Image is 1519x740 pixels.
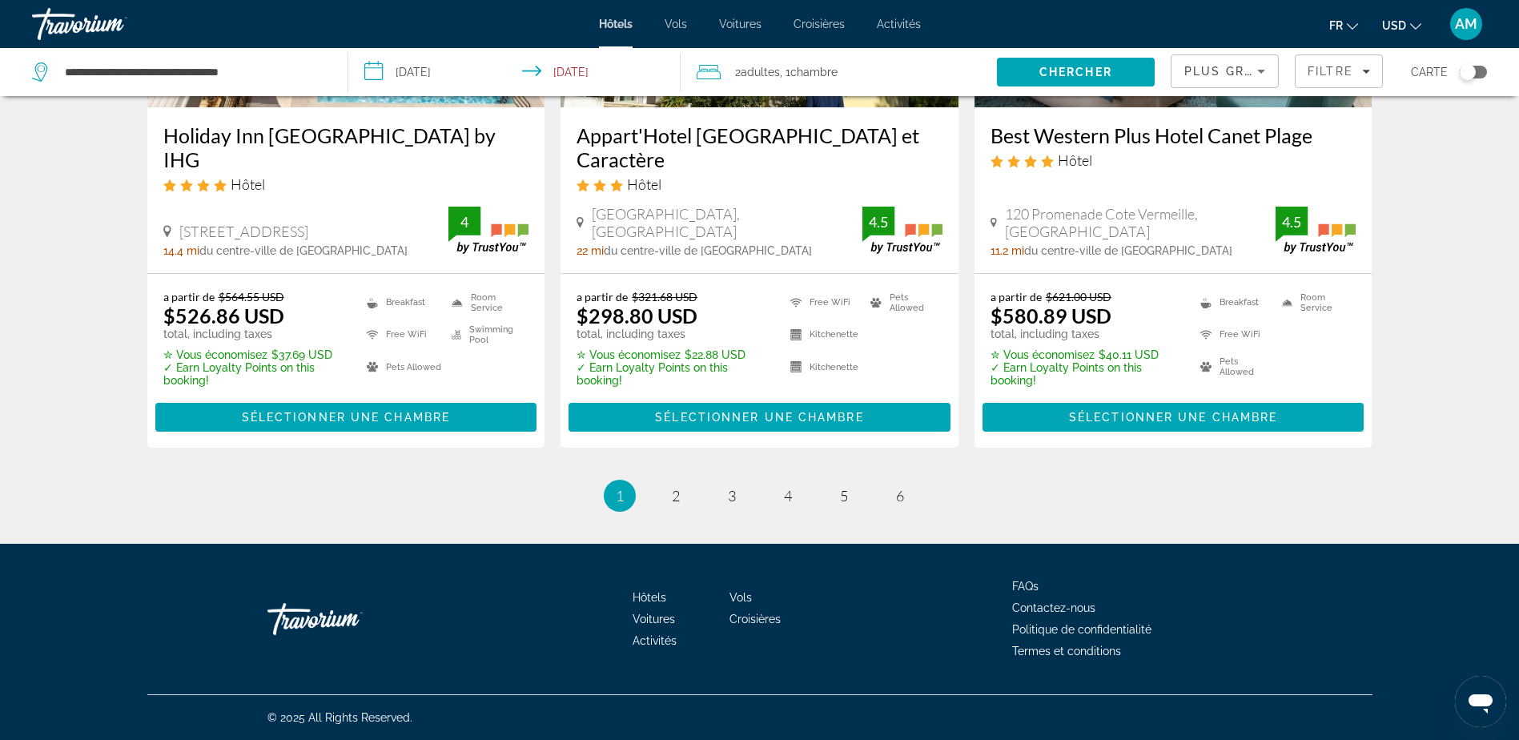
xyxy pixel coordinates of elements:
span: © 2025 All Rights Reserved. [267,711,412,724]
li: Free WiFi [1192,323,1274,347]
a: Voitures [633,613,675,625]
span: a partir de [991,290,1042,304]
del: $621.00 USD [1046,290,1111,304]
img: TrustYou guest rating badge [862,207,942,254]
span: ✮ Vous économisez [577,348,681,361]
a: Contactez-nous [1012,601,1095,614]
a: Sélectionner une chambre [569,407,950,424]
li: Room Service [1274,290,1356,314]
span: a partir de [577,290,628,304]
a: Termes et conditions [1012,645,1121,658]
span: a partir de [163,290,215,304]
a: Best Western Plus Hotel Canet Plage [991,123,1356,147]
span: 22 mi [577,244,604,257]
a: Appart'Hotel [GEOGRAPHIC_DATA] et Caractère [577,123,942,171]
ins: $580.89 USD [991,304,1111,328]
span: Sélectionner une chambre [655,411,863,424]
button: Select check in and out date [348,48,681,96]
span: Hôtel [627,175,661,193]
a: Politique de confidentialité [1012,623,1151,636]
li: Room Service [444,290,528,314]
div: 3 star Hotel [577,175,942,193]
span: 1 [616,487,624,505]
li: Kitchenette [782,355,862,379]
button: Filters [1295,54,1383,88]
span: 6 [896,487,904,505]
li: Pets Allowed [862,290,942,314]
span: Hôtels [633,591,666,604]
span: USD [1382,19,1406,32]
p: $37.69 USD [163,348,347,361]
span: 120 Promenade Cote Vermeille, [GEOGRAPHIC_DATA] [1005,205,1276,240]
li: Kitchenette [782,323,862,347]
span: [STREET_ADDRESS] [179,223,308,240]
span: Adultes [741,66,780,78]
p: ✓ Earn Loyalty Points on this booking! [163,361,347,387]
p: total, including taxes [163,328,347,340]
span: Plus grandes économies [1184,65,1376,78]
a: Holiday Inn [GEOGRAPHIC_DATA] by IHG [163,123,529,171]
p: total, including taxes [991,328,1180,340]
mat-select: Sort by [1184,62,1265,81]
ins: $526.86 USD [163,304,284,328]
button: Toggle map [1448,65,1487,79]
a: Activités [877,18,921,30]
span: [GEOGRAPHIC_DATA], [GEOGRAPHIC_DATA] [592,205,862,240]
button: Search [997,58,1155,86]
div: 4.5 [1276,212,1308,231]
button: Sélectionner une chambre [155,403,537,432]
nav: Pagination [147,480,1372,512]
span: 4 [784,487,792,505]
p: ✓ Earn Loyalty Points on this booking! [991,361,1180,387]
span: ✮ Vous économisez [991,348,1095,361]
span: Vols [729,591,752,604]
button: Travelers: 2 adults, 0 children [681,48,997,96]
span: Chambre [790,66,838,78]
span: Carte [1411,61,1448,83]
span: Chercher [1039,66,1112,78]
div: 4 [448,212,480,231]
iframe: Bouton de lancement de la fenêtre de messagerie [1455,676,1506,727]
button: Sélectionner une chambre [983,403,1364,432]
a: FAQs [1012,580,1039,593]
a: Voitures [719,18,762,30]
span: du centre-ville de [GEOGRAPHIC_DATA] [604,244,812,257]
span: 11.2 mi [991,244,1024,257]
span: AM [1455,16,1477,32]
div: 4 star Hotel [991,151,1356,169]
del: $321.68 USD [632,290,697,304]
a: Hôtels [599,18,633,30]
button: Sélectionner une chambre [569,403,950,432]
div: 4.5 [862,212,894,231]
a: Activités [633,634,677,647]
p: $40.11 USD [991,348,1180,361]
span: , 1 [780,61,838,83]
p: ✓ Earn Loyalty Points on this booking! [577,361,770,387]
li: Swimming Pool [444,323,528,347]
span: 2 [672,487,680,505]
div: 4 star Hotel [163,175,529,193]
ins: $298.80 USD [577,304,697,328]
input: Search hotel destination [63,60,323,84]
button: Change currency [1382,14,1421,37]
span: 2 [735,61,780,83]
a: Sélectionner une chambre [155,407,537,424]
p: total, including taxes [577,328,770,340]
img: TrustYou guest rating badge [448,207,528,254]
a: Vols [665,18,687,30]
li: Free WiFi [359,323,444,347]
span: Croisières [729,613,781,625]
a: Sélectionner une chambre [983,407,1364,424]
span: ✮ Vous économisez [163,348,267,361]
span: 5 [840,487,848,505]
span: Sélectionner une chambre [1069,411,1277,424]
